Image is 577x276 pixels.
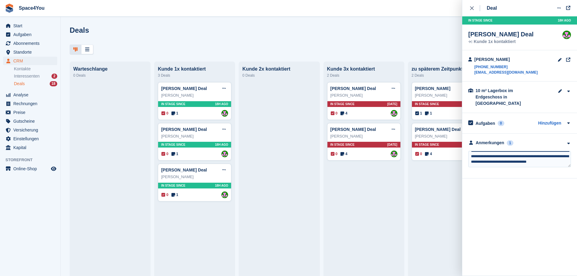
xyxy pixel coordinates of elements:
[51,74,57,79] div: 2
[3,39,57,48] a: menu
[161,86,207,91] a: [PERSON_NAME] Deal
[215,142,228,147] span: 18H AGO
[415,111,422,116] span: 1
[3,48,57,56] a: menu
[14,73,57,79] a: Interessenten 2
[171,151,178,157] span: 1
[161,174,228,180] div: [PERSON_NAME]
[3,117,57,125] a: menu
[161,133,228,139] div: [PERSON_NAME]
[221,191,228,198] img: Luca-André Talhoff
[3,143,57,152] a: menu
[5,157,60,163] span: Storefront
[161,192,168,198] span: 0
[340,111,347,116] span: 4
[415,127,461,132] a: [PERSON_NAME] Deal
[3,108,57,117] a: menu
[13,135,50,143] span: Einstellungen
[13,91,50,99] span: Analyse
[14,66,57,72] a: Kontakte
[476,121,495,126] h2: Aufgaben
[13,39,50,48] span: Abonnements
[158,72,231,79] div: 3 Deals
[161,111,168,116] span: 0
[13,99,50,108] span: Rechnungen
[171,111,178,116] span: 1
[425,111,432,116] span: 1
[487,5,497,12] div: Deal
[14,73,40,79] span: Interessenten
[331,151,338,157] span: 0
[13,48,50,56] span: Standorte
[3,22,57,30] a: menu
[330,92,397,98] div: [PERSON_NAME]
[415,142,439,147] span: In stage since
[415,102,439,106] span: In stage since
[391,110,397,117] img: Luca-André Talhoff
[3,30,57,39] a: menu
[50,165,57,172] a: Vorschau-Shop
[161,183,185,188] span: In stage since
[330,142,355,147] span: In stage since
[425,151,432,157] span: 4
[161,127,207,132] a: [PERSON_NAME] Deal
[3,135,57,143] a: menu
[5,4,14,13] img: stora-icon-8386f47178a22dfd0bd8f6a31ec36ba5ce8667c1dd55bd0f319d3a0aa187defe.svg
[13,143,50,152] span: Kapital
[3,126,57,134] a: menu
[161,92,228,98] div: [PERSON_NAME]
[73,66,147,72] div: Warteschlange
[13,57,50,65] span: CRM
[330,127,376,132] a: [PERSON_NAME] Deal
[562,31,571,39] img: Luca-André Talhoff
[161,168,207,172] a: [PERSON_NAME] Deal
[242,66,316,72] div: Kunde 2x kontaktiert
[50,81,57,86] div: 18
[161,151,168,157] span: 0
[13,22,50,30] span: Start
[13,165,50,173] span: Online-Shop
[415,86,450,91] a: [PERSON_NAME]
[13,117,50,125] span: Gutscheine
[73,72,147,79] div: 0 Deals
[415,92,482,98] div: [PERSON_NAME]
[412,66,485,72] div: zu späterem Zeitpunkt nochmal kontaktieren
[330,86,376,91] a: [PERSON_NAME] Deal
[158,66,231,72] div: Kunde 1x kontaktiert
[14,81,57,87] a: Deals 18
[242,72,316,79] div: 0 Deals
[3,99,57,108] a: menu
[476,140,504,146] div: Anmerkungen
[474,70,538,75] a: [EMAIL_ADDRESS][DOMAIN_NAME]
[331,111,338,116] span: 0
[171,192,178,198] span: 1
[327,72,401,79] div: 2 Deals
[474,56,538,63] div: [PERSON_NAME]
[391,151,397,157] img: Luca-André Talhoff
[476,88,536,107] div: 10 m² Lagerbox im Erdgeschoss in [GEOGRAPHIC_DATA]
[474,64,538,70] a: [PHONE_NUMBER]
[3,57,57,65] a: menu
[340,151,347,157] span: 4
[221,151,228,157] img: Luca-André Talhoff
[507,140,514,146] div: 1
[415,151,422,157] span: 0
[14,81,25,87] span: Deals
[215,183,228,188] span: 18H AGO
[468,31,534,38] div: [PERSON_NAME] Deal
[538,120,561,127] a: Hinzufügen
[70,26,89,34] h1: Deals
[558,18,571,23] span: 18H AGO
[3,91,57,99] a: menu
[327,66,401,72] div: Kunde 3x kontaktiert
[468,40,534,44] div: Kunde 1x kontaktiert
[13,30,50,39] span: Aufgaben
[412,72,485,79] div: 2 Deals
[221,110,228,117] a: Luca-André Talhoff
[16,3,47,13] a: Space4You
[13,126,50,134] span: Versicherung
